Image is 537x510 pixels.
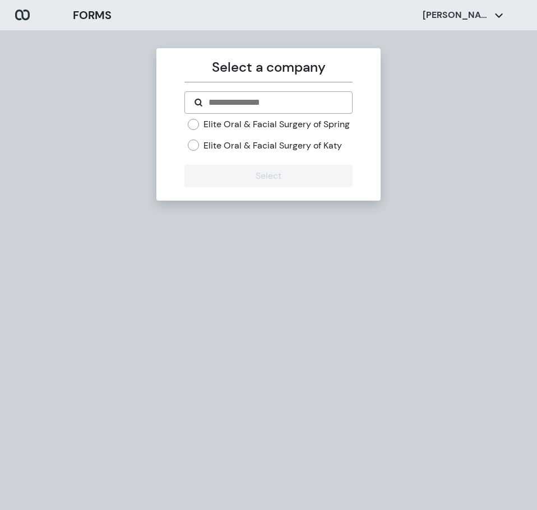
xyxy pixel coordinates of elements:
p: Select a company [184,57,352,77]
h3: FORMS [73,7,112,24]
button: Select [184,165,352,187]
input: Search [207,96,342,109]
p: [PERSON_NAME] [423,9,490,21]
label: Elite Oral & Facial Surgery of Katy [203,140,342,152]
label: Elite Oral & Facial Surgery of Spring [203,118,350,131]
